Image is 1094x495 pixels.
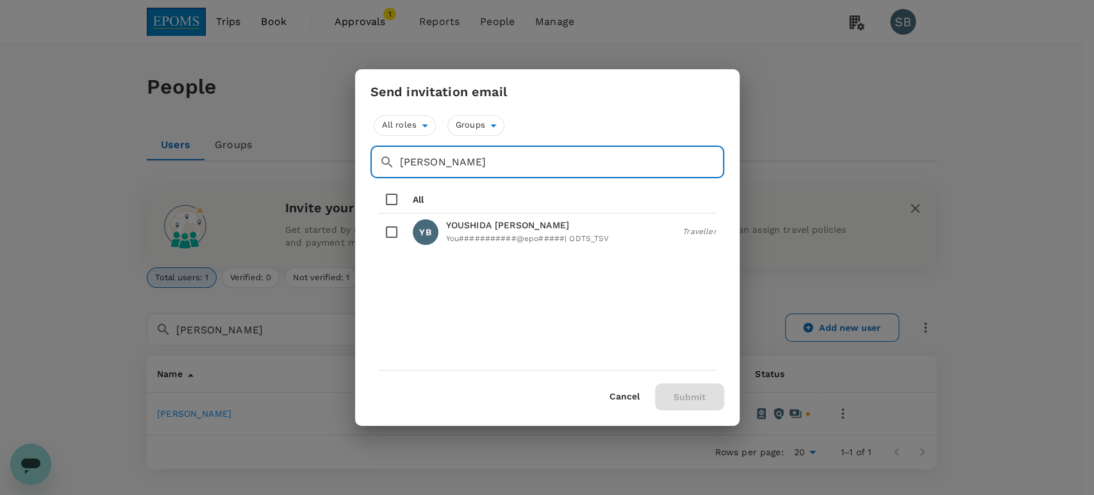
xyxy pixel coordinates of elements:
[419,226,431,239] p: YB
[374,115,436,136] div: All roles
[400,146,724,178] input: Search for a user
[446,234,609,243] span: You###########@epo##### | ODTS_TSV
[448,119,490,131] span: Groups
[609,392,640,402] button: Cancel
[447,115,504,136] div: Groups
[374,119,422,131] span: All roles
[446,219,609,231] p: YOUSHIDA [PERSON_NAME]
[413,193,424,206] p: All
[683,226,716,239] span: Traveller
[370,85,507,99] h3: Send invitation email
